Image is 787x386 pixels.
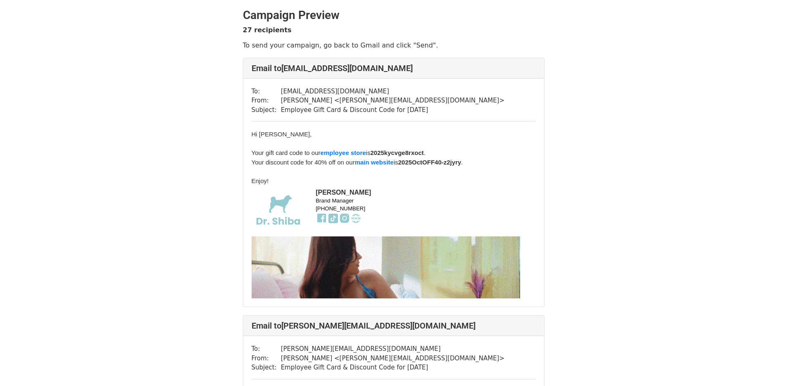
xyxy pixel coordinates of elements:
td: To: [252,87,281,96]
b: 2025OctOFF40-z2jyry [398,159,461,166]
h2: Campaign Preview [243,8,544,22]
a: employee store [321,149,366,156]
span: Brand Manager [PHONE_NUMBER] [316,198,365,212]
b: [PERSON_NAME] [316,189,371,196]
span: Your gift card code to our is . [252,149,426,156]
td: From: [252,354,281,363]
span: Your discount code for 40% off on our is . Enjoy! [252,159,463,184]
p: To send your campaign, go back to Gmail and click "Send". [243,41,544,50]
td: [PERSON_NAME][EMAIL_ADDRESS][DOMAIN_NAME] [281,344,504,354]
td: Subject: [252,105,281,115]
img: sCZ53jEAwvbO4qxM28rtO-m7DSq3gIKQnGwgQbdaNNb4I8wDpWTVTffhTYQN1J19bptQtjt4-eu3JMwZ5uLDhPsu-DTRiZBcN... [316,212,328,224]
strong: 27 recipients [243,26,292,34]
td: [PERSON_NAME] < [PERSON_NAME][EMAIL_ADDRESS][DOMAIN_NAME] > [281,96,504,105]
td: [EMAIL_ADDRESS][DOMAIN_NAME] [281,87,504,96]
h4: Email to [PERSON_NAME][EMAIL_ADDRESS][DOMAIN_NAME] [252,321,536,331]
td: [PERSON_NAME] < [PERSON_NAME][EMAIL_ADDRESS][DOMAIN_NAME] > [281,354,504,363]
img: daLkAJf41WVQ9ABghb9KvKMztgwS-w_nQQ35Kv3ghhobxZ5inzFVdO4OEQKdmZxs0ql_EagtbHBG65lvWPtiQRKYti4ympmil... [350,213,361,224]
td: Employee Gift Card & Discount Code for [DATE] [281,105,504,115]
img: AIorK4wDNicNIcpOltXA8-towzSMfBu3Wc07r8dl435cJ2DOK1UidssglIrUXye4cwO-W0DJvkwFjUkNZTUL [252,236,520,298]
img: a9xnpgAWfairvlzCaKWhECW7-xNXlAh6YdGeGhy9PKnk6D4QQqq6vsjV77dv7ka3dnjTjMyDWN_nfa4XnUafFkBqHMcat1mmn... [328,213,339,224]
h4: Email to [EMAIL_ADDRESS][DOMAIN_NAME] [252,63,536,73]
td: To: [252,344,281,354]
td: Subject: [252,363,281,372]
td: Employee Gift Card & Discount Code for [DATE] [281,363,504,372]
img: LLzhoz9XOaIP09Dfe6_UpPvVCp8VC6LdAVtPV_6uS8Oqx8Vsdop9nOnK-dU3be-Ke3aFFGdA68CP6PKX2L_fHyJUUxGXEhKjW... [254,194,302,225]
a: main website [355,159,394,166]
img: s6pjVbPnRU6A4EHvLOCtWxKWGgaAxMlOt_HoAyw8zfceu4I2njdsIFl_vmU87I_W-xbK8IMxcRt9Yui5j3_K7ynFHtjYHOvwT... [339,212,350,224]
span: Hi [PERSON_NAME], [252,131,312,138]
b: 2025kycvge8rxoct [370,149,423,156]
td: From: [252,96,281,105]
